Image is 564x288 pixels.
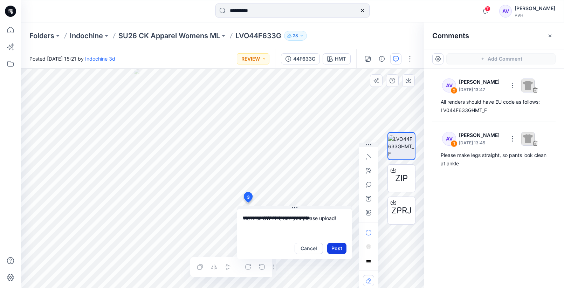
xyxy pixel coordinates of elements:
div: 2 [450,87,458,94]
img: LVO44F633GHMT_F [388,135,415,157]
button: Cancel [295,243,323,254]
div: [PERSON_NAME] [515,4,555,13]
div: Please make legs straight, so pants look clean at ankle [441,151,547,168]
div: PVH [515,13,555,18]
span: 7 [485,6,490,12]
div: HMT [335,55,346,63]
span: ZPRJ [391,204,412,217]
div: AV [442,78,456,92]
p: [DATE] 13:45 [459,139,504,146]
a: Folders [29,31,54,41]
p: [PERSON_NAME] [459,78,504,86]
p: [DATE] 13:47 [459,86,504,93]
button: 44F633G [281,53,320,64]
a: Indochine 3d [85,56,115,62]
button: Post [327,243,346,254]
span: 3 [247,194,250,200]
div: AV [499,5,512,18]
p: LVO44F633G [235,31,281,41]
button: Add Comment [446,53,556,64]
div: 1 [450,140,458,147]
p: [PERSON_NAME] [459,131,504,139]
button: Details [376,53,387,64]
div: AV [442,132,456,146]
p: 28 [293,32,298,40]
span: Posted [DATE] 15:21 by [29,55,115,62]
a: Indochine [70,31,103,41]
span: ZIP [395,172,408,185]
a: SU26 CK Apparel Womens ML [118,31,220,41]
div: All renders should have EU code as follows: LV044F633GHMT_F [441,98,547,115]
div: 44F633G [293,55,315,63]
button: 28 [284,31,307,41]
button: HMT [323,53,351,64]
h2: Comments [432,32,469,40]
